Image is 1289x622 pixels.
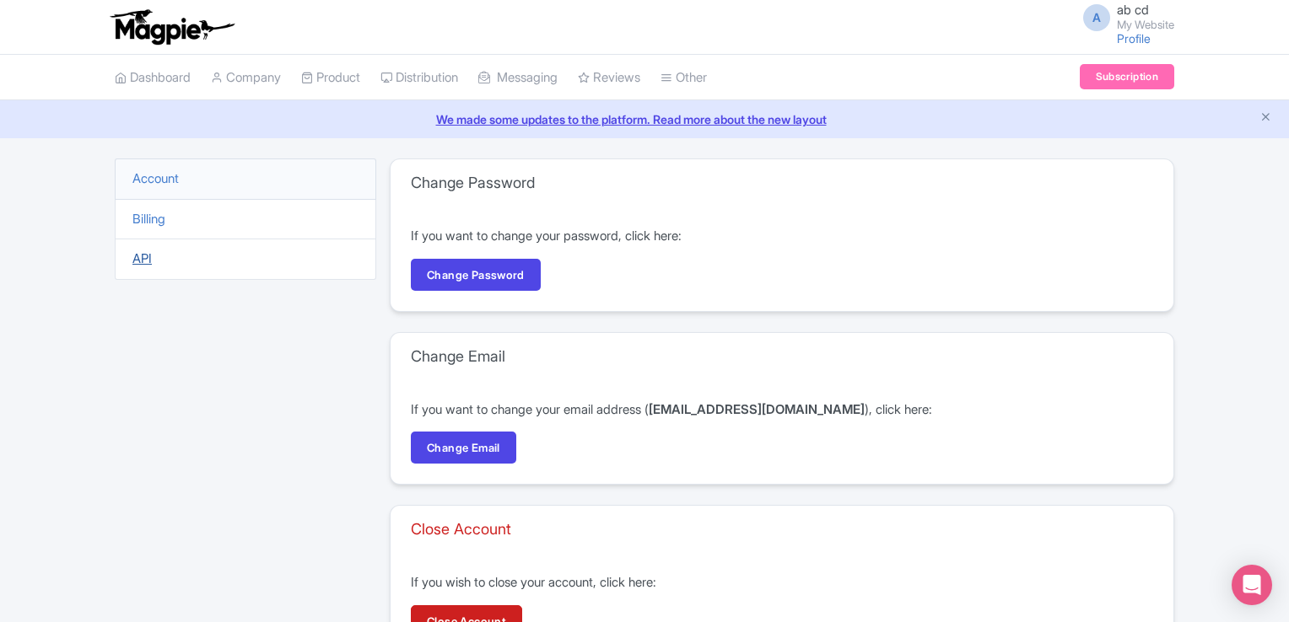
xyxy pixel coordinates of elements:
a: API [132,250,152,266]
p: If you wish to close your account, click here: [411,573,1153,593]
a: Other [661,55,707,101]
span: ab cd [1117,2,1149,18]
strong: [EMAIL_ADDRESS][DOMAIN_NAME] [649,401,865,417]
p: If you want to change your email address ( ), click here: [411,400,1153,420]
a: Company [211,55,281,101]
a: Subscription [1080,64,1174,89]
div: Open Intercom Messenger [1232,565,1272,605]
button: Close announcement [1259,109,1272,128]
h3: Change Email [411,347,505,366]
a: Billing [132,211,165,227]
a: Reviews [578,55,640,101]
a: Account [132,170,179,186]
a: Product [301,55,360,101]
span: A [1083,4,1110,31]
a: Change Email [411,432,516,464]
a: Dashboard [115,55,191,101]
p: If you want to change your password, click here: [411,227,1153,246]
a: Change Password [411,259,541,291]
h3: Close Account [411,520,511,539]
a: A ab cd My Website [1073,3,1174,30]
img: logo-ab69f6fb50320c5b225c76a69d11143b.png [106,8,237,46]
a: Profile [1117,31,1151,46]
a: Distribution [380,55,458,101]
h3: Change Password [411,174,535,192]
small: My Website [1117,19,1174,30]
a: We made some updates to the platform. Read more about the new layout [10,110,1279,128]
a: Messaging [478,55,558,101]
